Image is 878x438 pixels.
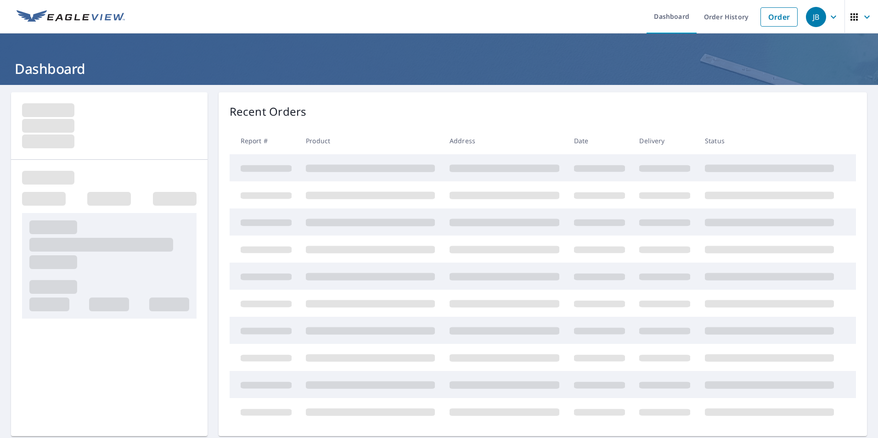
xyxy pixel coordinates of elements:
th: Product [298,127,442,154]
img: EV Logo [17,10,125,24]
th: Report # [230,127,299,154]
th: Status [698,127,841,154]
h1: Dashboard [11,59,867,78]
p: Recent Orders [230,103,307,120]
th: Address [442,127,567,154]
th: Delivery [632,127,698,154]
a: Order [760,7,798,27]
th: Date [567,127,632,154]
div: JB [806,7,826,27]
